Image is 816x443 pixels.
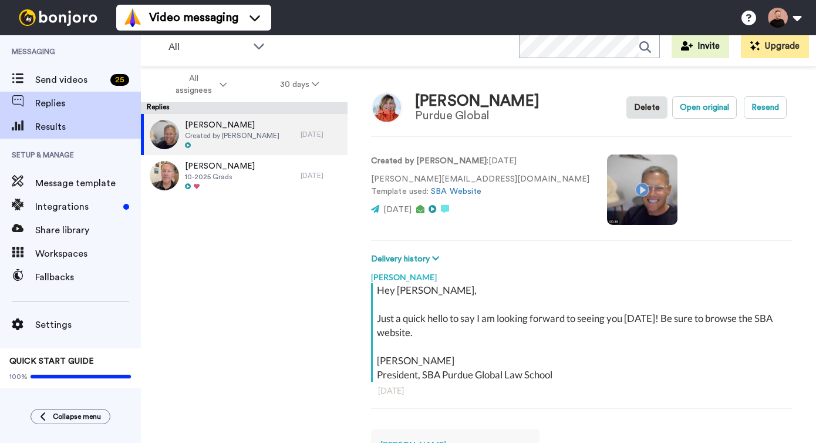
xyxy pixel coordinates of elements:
[9,372,28,381] span: 100%
[9,357,94,365] span: QUICK START GUIDE
[185,131,279,140] span: Created by [PERSON_NAME]
[168,40,247,54] span: All
[35,270,141,284] span: Fallbacks
[141,102,348,114] div: Replies
[150,120,179,149] img: b30bf731-daf5-4fff-a104-0e79de5ba003-thumb.jpg
[143,68,254,101] button: All assignees
[378,385,785,397] div: [DATE]
[31,409,110,424] button: Collapse menu
[672,35,729,58] button: Invite
[371,92,403,124] img: Image of Diana Akhmerova
[741,35,809,58] button: Upgrade
[744,96,787,119] button: Resend
[141,114,348,155] a: [PERSON_NAME]Created by [PERSON_NAME][DATE]
[431,187,481,196] a: SBA Website
[149,9,238,26] span: Video messaging
[371,266,793,283] div: [PERSON_NAME]
[185,119,279,131] span: [PERSON_NAME]
[110,74,129,86] div: 25
[35,200,119,214] span: Integrations
[626,96,667,119] button: Delete
[123,8,142,27] img: vm-color.svg
[53,412,101,421] span: Collapse menu
[35,73,106,87] span: Send videos
[371,155,589,167] p: : [DATE]
[415,109,539,122] div: Purdue Global
[141,155,348,196] a: [PERSON_NAME]10-2025 Grads[DATE]
[301,130,342,139] div: [DATE]
[301,171,342,180] div: [DATE]
[35,247,141,261] span: Workspaces
[371,173,589,198] p: [PERSON_NAME][EMAIL_ADDRESS][DOMAIN_NAME] Template used:
[371,253,443,266] button: Delivery history
[185,160,255,172] span: [PERSON_NAME]
[35,176,141,190] span: Message template
[415,93,539,110] div: [PERSON_NAME]
[371,157,487,165] strong: Created by [PERSON_NAME]
[150,161,179,190] img: cd7a817c-d04a-48c7-b6a8-3f91bd62ea30-thumb.jpg
[35,120,141,134] span: Results
[35,96,141,110] span: Replies
[35,318,141,332] span: Settings
[170,73,217,96] span: All assignees
[35,223,141,237] span: Share library
[185,172,255,182] span: 10-2025 Grads
[14,9,102,26] img: bj-logo-header-white.svg
[383,206,412,214] span: [DATE]
[377,283,790,382] div: Hey [PERSON_NAME], Just a quick hello to say I am looking forward to seeing you [DATE]! Be sure t...
[672,96,737,119] button: Open original
[254,74,346,95] button: 30 days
